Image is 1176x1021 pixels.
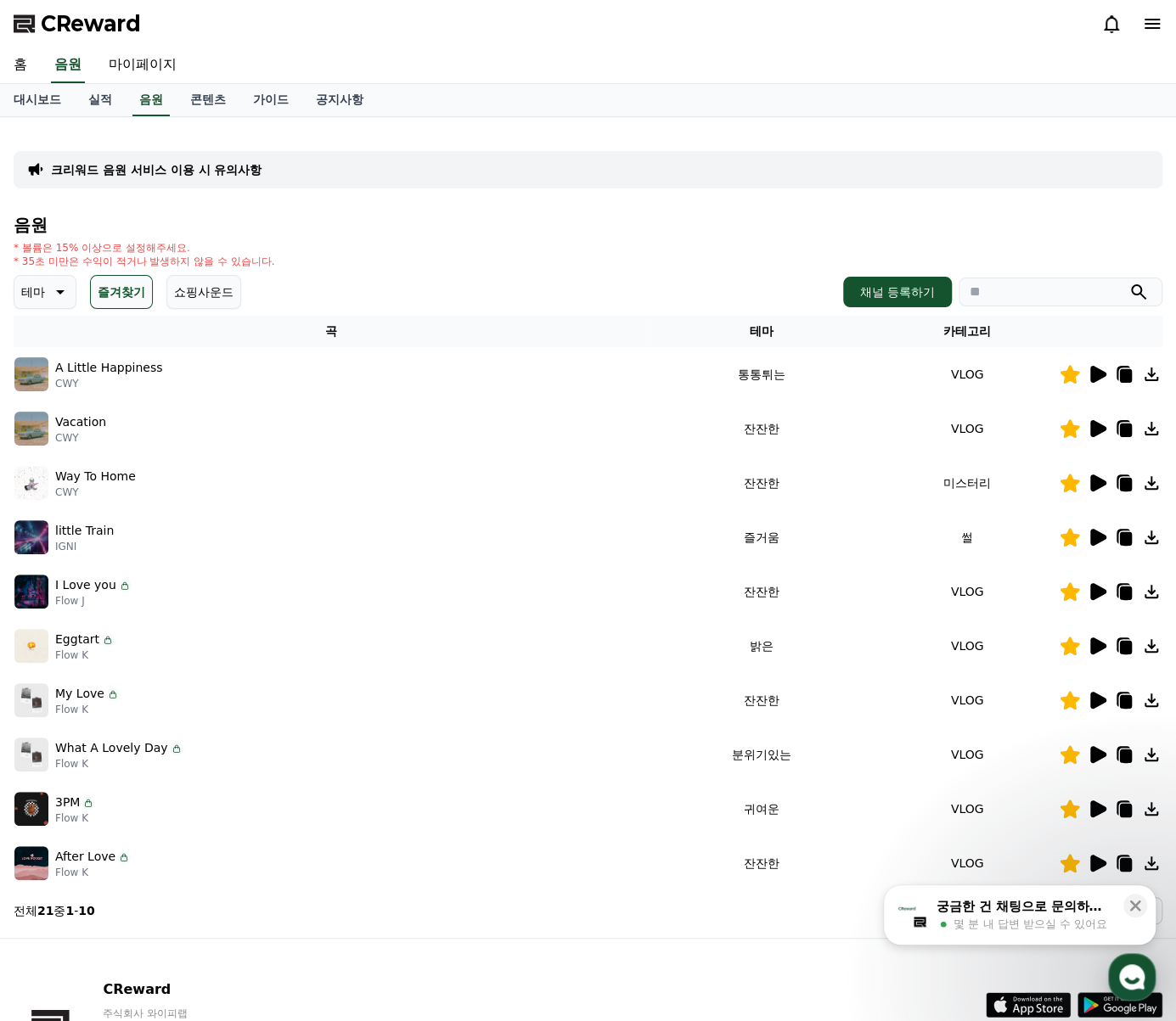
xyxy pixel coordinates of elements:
p: CWY [55,485,136,499]
p: A Little Happiness [55,359,163,377]
td: VLOG [875,347,1059,401]
p: Eggtart [55,631,99,648]
td: 잔잔한 [648,456,875,510]
p: 테마 [21,280,45,304]
img: music [14,683,48,717]
p: Way To Home [55,468,136,485]
p: CWY [55,377,163,390]
p: Flow K [55,648,115,662]
td: 잔잔한 [648,836,875,890]
th: 곡 [14,316,648,347]
p: * 볼륨은 15% 이상으로 설정해주세요. [14,241,275,255]
td: VLOG [875,673,1059,727]
img: music [14,792,48,826]
p: I Love you [55,576,116,594]
th: 테마 [648,316,875,347]
td: VLOG [875,727,1059,782]
a: 음원 [51,48,85,83]
a: 실적 [75,84,126,116]
img: music [14,412,48,446]
p: CReward [103,979,310,1000]
p: Flow K [55,757,183,771]
td: 잔잔한 [648,401,875,456]
td: 밝은 [648,619,875,673]
td: 잔잔한 [648,564,875,619]
td: 즐거움 [648,510,875,564]
p: CWY [55,431,106,445]
p: 전체 중 - [14,902,95,919]
p: Vacation [55,413,106,431]
span: CReward [41,10,141,37]
img: music [14,846,48,880]
p: My Love [55,685,104,703]
img: music [14,357,48,391]
td: 통통튀는 [648,347,875,401]
span: 설정 [262,564,283,577]
img: music [14,466,48,500]
a: 공지사항 [302,84,377,116]
td: VLOG [875,619,1059,673]
a: 홈 [5,538,112,581]
a: 콘텐츠 [177,84,239,116]
a: 크리워드 음원 서비스 이용 시 유의사항 [51,161,262,178]
td: 분위기있는 [648,727,875,782]
img: music [14,520,48,554]
strong: 10 [78,904,94,917]
td: 미스터리 [875,456,1059,510]
img: music [14,629,48,663]
button: 쇼핑사운드 [166,275,241,309]
p: Flow K [55,703,120,716]
img: music [14,738,48,771]
button: 즐겨찾기 [90,275,153,309]
a: 설정 [219,538,326,581]
p: IGNI [55,540,114,553]
td: VLOG [875,836,1059,890]
p: 3PM [55,794,80,811]
button: 채널 등록하기 [843,277,952,307]
th: 카테고리 [875,316,1059,347]
a: CReward [14,10,141,37]
a: 음원 [132,84,170,116]
td: VLOG [875,564,1059,619]
p: 주식회사 와이피랩 [103,1007,310,1020]
h4: 음원 [14,216,1162,234]
strong: 21 [37,904,53,917]
span: 홈 [53,564,64,577]
p: Flow K [55,866,131,879]
td: 썰 [875,510,1059,564]
p: little Train [55,522,114,540]
td: 귀여운 [648,782,875,836]
img: music [14,575,48,609]
span: 대화 [155,564,176,578]
p: What A Lovely Day [55,739,168,757]
p: * 35초 미만은 수익이 적거나 발생하지 않을 수 있습니다. [14,255,275,268]
a: 마이페이지 [95,48,190,83]
a: 가이드 [239,84,302,116]
p: Flow J [55,594,132,608]
td: VLOG [875,782,1059,836]
p: Flow K [55,811,95,825]
strong: 1 [65,904,74,917]
td: VLOG [875,401,1059,456]
a: 대화 [112,538,219,581]
p: After Love [55,848,115,866]
button: 테마 [14,275,76,309]
td: 잔잔한 [648,673,875,727]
